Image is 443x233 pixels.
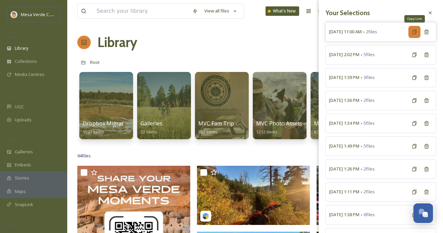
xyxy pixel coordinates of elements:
input: Search your library [93,4,189,18]
a: Library [97,32,137,52]
img: lordwhittyworth-18094781527664226.jpg [317,166,430,225]
strong: Your Selections [325,9,370,17]
span: Embeds [15,162,31,168]
span: Mesa Verde Country [21,11,62,17]
span: MVC Fam Trip - [DATE] [198,120,256,127]
span: [DATE] 2:02 PM [329,51,359,58]
span: [DATE] 1:11 PM [329,189,359,195]
span: Collections [15,58,37,65]
a: Dropbox Migration1597 items [83,120,132,135]
span: 1212 items [256,129,278,135]
span: Maps [15,188,26,195]
span: [DATE] 1:36 PM [329,97,359,104]
span: 2 files [364,97,375,104]
span: [DATE] 1:59 PM [329,74,359,81]
a: MVC Photo Assets1212 items [256,120,303,135]
a: Galleries32 items [140,120,162,135]
span: WIDGETS [7,138,22,143]
span: Stories [15,175,29,181]
span: Media Centres [15,71,44,78]
span: [DATE] 1:34 PM [329,120,359,126]
span: MEDIA [7,35,18,40]
img: lordwhittyworth-17862280554473561.jpg [197,166,310,225]
a: What's New [266,6,299,16]
span: SnapLink [15,201,33,208]
span: Galleries [140,120,162,127]
span: 2 files [366,29,377,35]
span: 6 files [364,211,375,218]
span: [DATE] 1:38 PM [329,211,359,218]
img: MVC%20SnapSea%20logo%20%281%29.png [11,11,17,18]
span: 2 files [364,166,375,172]
img: snapsea-logo.png [202,213,209,220]
a: Root [90,58,100,66]
span: Root [90,59,100,65]
span: Mesa Verde Moments (QR Code Uploads) [314,120,418,127]
span: [DATE] 11:00 AM [329,29,362,35]
span: 5 files [364,143,375,149]
span: SOCIALS [7,223,20,228]
div: Copy Link [404,15,425,23]
a: Mesa Verde Moments (QR Code Uploads)67 items [314,120,418,135]
span: 1597 items [83,129,104,135]
a: View all files [201,4,240,17]
button: Open Chat [413,203,433,223]
span: [DATE] 1:49 PM [329,143,359,149]
span: 882 items [198,129,217,135]
span: 67 items [314,129,331,135]
span: 94 file s [77,153,91,159]
span: Dropbox Migration [83,120,132,127]
span: 5 files [364,51,375,58]
span: Uploads [15,117,32,123]
span: Library [15,45,28,51]
span: MVC Photo Assets [256,120,303,127]
span: COLLECT [7,93,21,98]
span: Galleries [15,149,33,155]
span: UGC [15,104,24,110]
span: 2 files [364,189,375,195]
span: 5 files [364,120,375,126]
span: 32 items [140,129,157,135]
a: MVC Fam Trip - [DATE]882 items [198,120,256,135]
span: 3 files [364,74,375,81]
span: [DATE] 1:26 PM [329,166,359,172]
